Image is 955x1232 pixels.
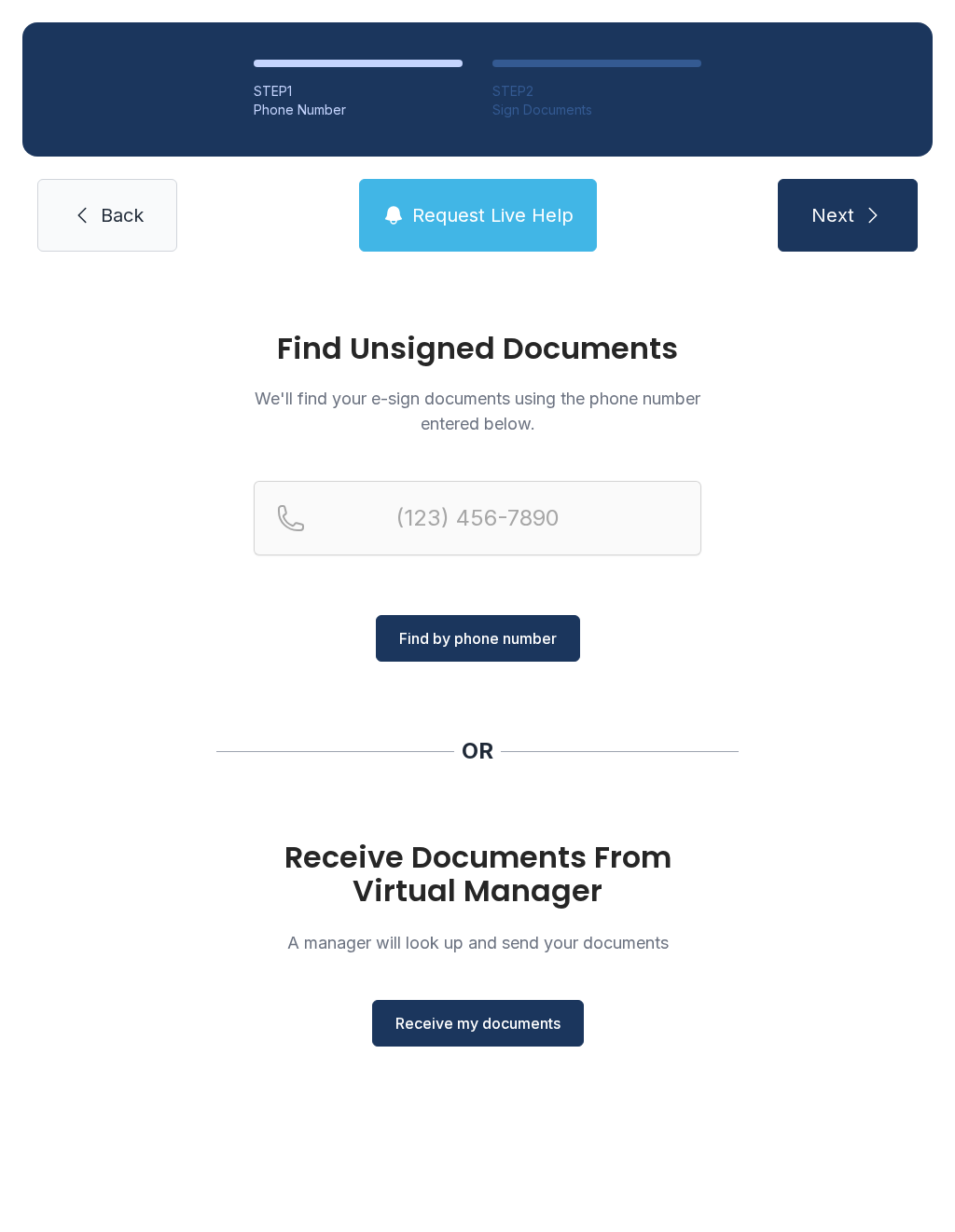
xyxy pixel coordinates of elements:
span: Receive my documents [395,1012,561,1034]
div: STEP 2 [492,82,701,101]
h1: Receive Documents From Virtual Manager [254,841,701,908]
span: Find by phone number [399,627,557,650]
span: Request Live Help [412,202,574,228]
div: OR [462,736,493,766]
h1: Find Unsigned Documents [254,334,701,363]
p: We'll find your e-sign documents using the phone number entered below. [254,386,701,436]
div: STEP 1 [254,82,463,101]
div: Phone Number [254,101,463,119]
span: Next [811,202,854,228]
div: Sign Documents [492,101,701,119]
p: A manager will look up and send your documents [254,930,701,955]
input: Reservation phone number [254,481,701,555]
span: Back [101,202,144,228]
